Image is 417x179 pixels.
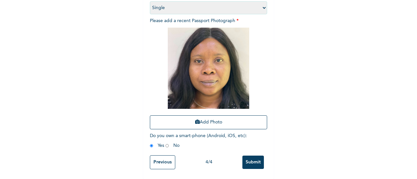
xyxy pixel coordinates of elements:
[150,19,267,133] span: Please add a recent Passport Photograph
[150,115,267,129] button: Add Photo
[242,156,264,169] input: Submit
[150,155,175,169] input: Previous
[175,159,242,166] div: 4 / 4
[150,134,247,148] span: Do you own a smart-phone (Android, iOS, etc) : Yes No
[168,28,249,109] img: Crop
